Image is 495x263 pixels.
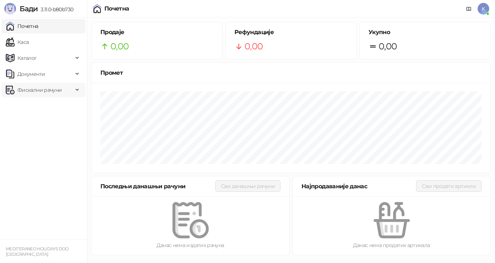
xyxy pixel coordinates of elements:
[100,68,482,77] div: Промет
[38,6,73,13] span: 3.11.0-b80b730
[379,40,397,53] span: 0,00
[6,246,69,257] small: MEDITERANEO HOLIDAYS DOO [GEOGRAPHIC_DATA]
[111,40,129,53] span: 0,00
[304,241,479,249] div: Данас нема продатих артикала
[215,180,280,192] button: Сви данашњи рачуни
[478,3,489,15] span: K
[100,182,215,191] div: Последњи данашњи рачуни
[104,6,129,12] div: Почетна
[463,3,475,15] a: Документација
[20,4,38,13] span: Бади
[416,180,482,192] button: Сви продати артикли
[103,241,278,249] div: Данас нема издатих рачуна
[369,28,482,37] h5: Укупно
[17,51,37,65] span: Каталог
[6,19,38,33] a: Почетна
[245,40,263,53] span: 0,00
[100,28,213,37] h5: Продаје
[301,182,416,191] div: Најпродаваније данас
[234,28,348,37] h5: Рефундације
[4,3,16,15] img: Logo
[6,35,29,49] a: Каса
[17,67,45,81] span: Документи
[17,83,62,97] span: Фискални рачуни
